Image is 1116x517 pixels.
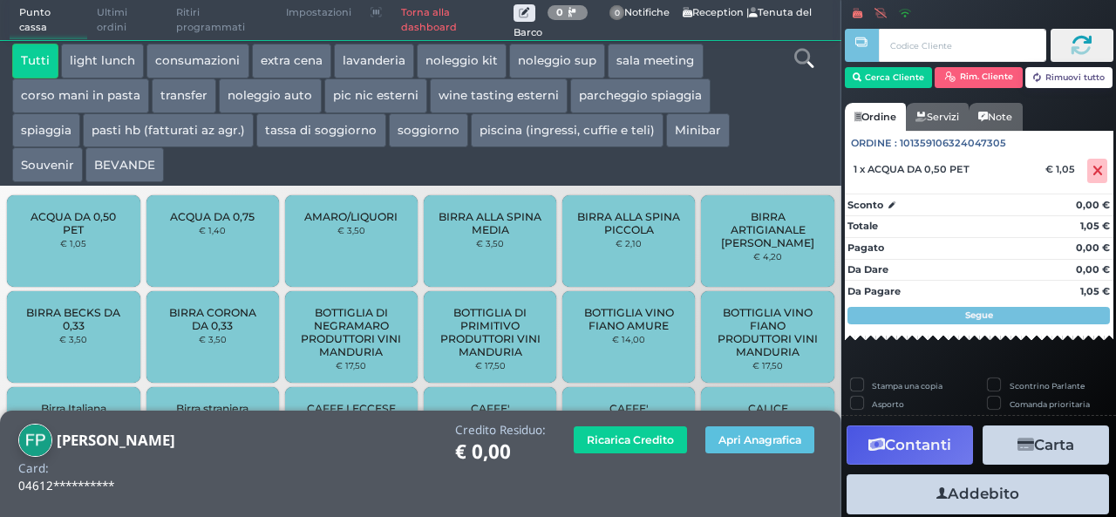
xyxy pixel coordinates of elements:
strong: Da Pagare [847,285,901,297]
button: wine tasting esterni [430,78,568,113]
b: 0 [556,6,563,18]
span: BOTTIGLIA DI PRIMITIVO PRODUTTORI VINI MANDURIA [439,306,542,358]
button: Contanti [847,425,973,465]
strong: 0,00 € [1076,263,1110,276]
span: BIRRA ALLA SPINA MEDIA [439,210,542,236]
img: felice pappadà [18,424,52,458]
span: CAFFE' DECAFFEINATO [577,402,681,428]
small: € 3,50 [199,334,227,344]
span: BOTTIGLIA VINO FIANO PRODUTTORI VINI MANDURIA [716,306,820,358]
label: Scontrino Parlante [1010,380,1085,391]
span: Ordine : [851,136,897,151]
b: [PERSON_NAME] [57,430,175,450]
button: Rimuovi tutto [1025,67,1113,88]
span: BIRRA BECKS DA 0,33 [22,306,126,332]
h1: € 0,00 [455,441,546,463]
h4: Credito Residuo: [455,424,546,437]
button: Addebito [847,474,1109,514]
strong: Da Dare [847,263,888,276]
small: € 17,50 [752,360,783,371]
label: Asporto [872,398,904,410]
button: tassa di soggiorno [256,113,385,148]
span: Ultimi ordini [87,1,167,40]
button: soggiorno [389,113,468,148]
span: BOTTIGLIA DI NEGRAMARO PRODUTTORI VINI MANDURIA [300,306,404,358]
label: Comanda prioritaria [1010,398,1090,410]
small: € 1,05 [60,238,86,248]
strong: Sconto [847,198,883,213]
small: € 4,20 [753,251,782,262]
button: lavanderia [334,44,414,78]
button: Carta [983,425,1109,465]
button: Cerca Cliente [845,67,933,88]
button: Souvenir [12,147,83,182]
span: Impostazioni [276,1,361,25]
span: BIRRA ALLA SPINA PICCOLA [577,210,681,236]
button: Rim. Cliente [935,67,1023,88]
span: ACQUA DA 0,75 [170,210,255,223]
button: pasti hb (fatturati az agr.) [83,113,254,148]
small: € 3,50 [59,334,87,344]
button: BEVANDE [85,147,164,182]
button: corso mani in pasta [12,78,149,113]
span: 101359106324047305 [900,136,1006,151]
small: € 3,50 [337,225,365,235]
button: Minibar [666,113,730,148]
span: CAFFE' [471,402,510,415]
span: ACQUA DA 0,50 PET [22,210,126,236]
button: sala meeting [608,44,703,78]
a: Note [969,103,1022,131]
span: BOTTIGLIA VINO FIANO AMURE [577,306,681,332]
button: light lunch [61,44,144,78]
h4: Card: [18,462,49,475]
small: € 17,50 [475,360,506,371]
a: Servizi [906,103,969,131]
strong: Totale [847,220,878,232]
strong: 0,00 € [1076,241,1110,254]
small: € 17,50 [336,360,366,371]
a: Ordine [845,103,906,131]
span: Ritiri programmati [167,1,276,40]
span: Punto cassa [10,1,88,40]
small: € 1,40 [199,225,226,235]
span: 1 x ACQUA DA 0,50 PET [854,163,970,175]
strong: Pagato [847,241,884,254]
div: € 1,05 [1043,163,1084,175]
strong: 1,05 € [1080,285,1110,297]
span: CAFFE LECCESE [307,402,396,415]
button: noleggio auto [219,78,321,113]
small: € 14,00 [612,334,645,344]
strong: 1,05 € [1080,220,1110,232]
button: spiaggia [12,113,80,148]
button: consumazioni [146,44,248,78]
span: AMARO/LIQUORI [304,210,398,223]
span: 0 [609,5,625,21]
button: noleggio kit [417,44,507,78]
input: Codice Cliente [879,29,1045,62]
a: Torna alla dashboard [391,1,513,40]
span: Birra Italiana [41,402,106,415]
span: BIRRA CORONA DA 0,33 [160,306,264,332]
label: Stampa una copia [872,380,942,391]
button: piscina (ingressi, cuffie e teli) [471,113,663,148]
button: noleggio sup [509,44,605,78]
span: BIRRA ARTIGIANALE [PERSON_NAME] [716,210,820,249]
strong: Segue [965,310,993,321]
button: parcheggio spiaggia [570,78,711,113]
span: Birra straniera [176,402,248,415]
strong: 0,00 € [1076,199,1110,211]
span: CALICE PROSECCO [716,402,820,428]
button: pic nic esterni [324,78,427,113]
button: transfer [152,78,216,113]
small: € 3,50 [476,238,504,248]
button: Tutti [12,44,58,78]
small: € 2,10 [616,238,642,248]
button: Ricarica Credito [574,426,687,453]
button: extra cena [252,44,331,78]
button: Apri Anagrafica [705,426,814,453]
